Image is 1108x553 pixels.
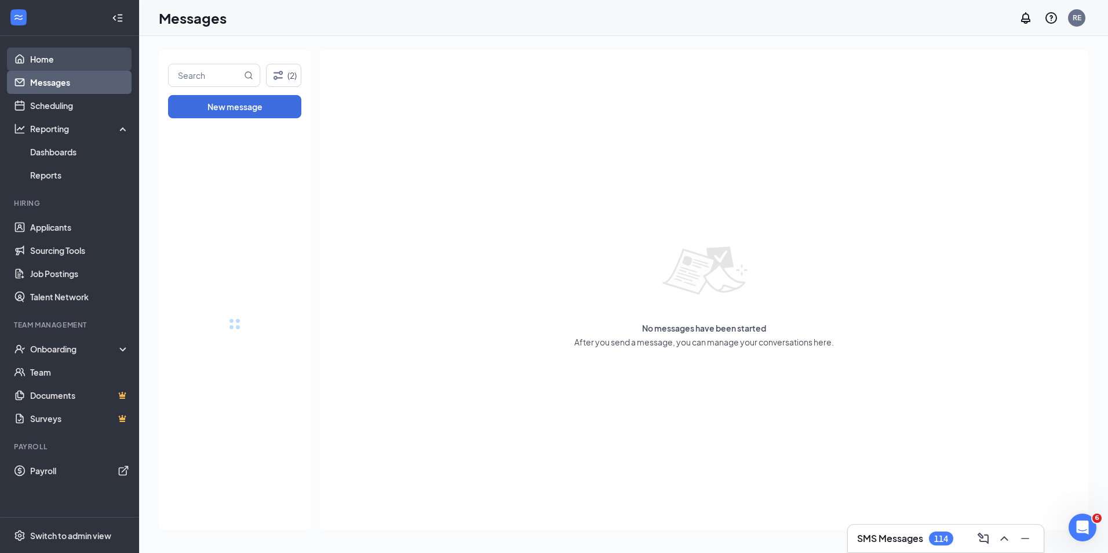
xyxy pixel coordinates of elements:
[30,459,129,482] a: PayrollExternalLink
[30,71,129,94] a: Messages
[30,216,129,239] a: Applicants
[857,532,923,545] h3: SMS Messages
[995,529,1014,548] button: ChevronUp
[30,361,129,384] a: Team
[30,140,129,163] a: Dashboards
[642,322,766,334] span: No messages have been started
[30,285,129,308] a: Talent Network
[1073,13,1081,23] div: RE
[30,262,129,285] a: Job Postings
[997,532,1011,545] svg: ChevronUp
[30,530,111,541] div: Switch to admin view
[934,534,948,544] div: 114
[30,384,129,407] a: DocumentsCrown
[976,532,990,545] svg: ComposeMessage
[14,343,25,355] svg: UserCheck
[14,320,127,330] div: Team Management
[1018,532,1032,545] svg: Minimize
[30,123,130,134] div: Reporting
[30,163,129,187] a: Reports
[159,8,227,28] h1: Messages
[14,198,127,208] div: Hiring
[30,48,129,71] a: Home
[30,343,119,355] div: Onboarding
[112,12,123,24] svg: Collapse
[1092,514,1102,523] span: 6
[244,71,253,80] svg: MagnifyingGlass
[30,407,129,430] a: SurveysCrown
[271,68,285,82] svg: Filter
[14,123,25,134] svg: Analysis
[14,442,127,452] div: Payroll
[1016,529,1034,548] button: Minimize
[266,64,301,87] button: Filter (2)
[1019,11,1033,25] svg: Notifications
[574,336,834,348] span: After you send a message, you can manage your conversations here.
[30,239,129,262] a: Sourcing Tools
[169,64,242,86] input: Search
[1069,514,1096,541] iframe: Intercom live chat
[30,94,129,117] a: Scheduling
[14,530,25,541] svg: Settings
[974,529,993,548] button: ComposeMessage
[1044,11,1058,25] svg: QuestionInfo
[168,95,301,118] button: New message
[13,12,24,23] svg: WorkstreamLogo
